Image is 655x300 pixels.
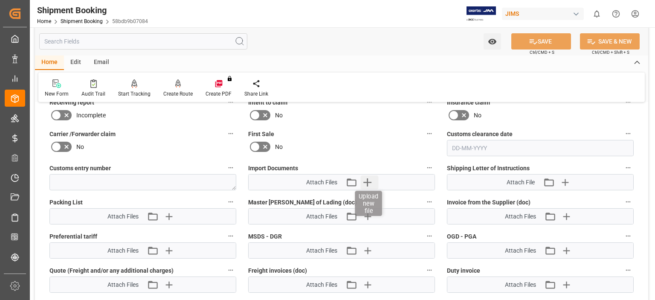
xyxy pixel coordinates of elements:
span: Customs entry number [49,164,111,173]
span: Ctrl/CMD + S [530,49,554,55]
span: OGD - PGA [447,232,476,241]
span: Attach File [507,178,535,187]
button: Upload new file [361,175,379,189]
button: Freight invoices (doc) [424,265,435,276]
div: Create Route [163,90,193,98]
button: Master [PERSON_NAME] of Lading (doc) [424,196,435,207]
span: MSDS - DGR [248,232,282,241]
input: DD-MM-YYYY [447,140,634,156]
button: Receiving report [225,96,236,108]
span: Attach Files [505,280,536,289]
button: Shipping Letter of Instructions [623,162,634,173]
span: Shipping Letter of Instructions [447,164,530,173]
div: Share Link [244,90,268,98]
span: Incomplete [76,111,106,120]
span: No [275,143,283,151]
span: Duty invoice [447,266,480,275]
button: SAVE [511,33,571,50]
div: New Form [45,90,69,98]
span: Attach Files [505,246,536,255]
div: Audit Trail [81,90,105,98]
div: Email [87,55,116,70]
span: Ctrl/CMD + Shift + S [592,49,629,55]
div: JIMS [502,8,584,20]
span: Master [PERSON_NAME] of Lading (doc) [248,198,357,207]
button: show 0 new notifications [587,4,606,23]
div: Edit [64,55,87,70]
span: Invoice from the Supplier (doc) [447,198,530,207]
img: Exertis%20JAM%20-%20Email%20Logo.jpg_1722504956.jpg [467,6,496,21]
button: Import Documents [424,162,435,173]
a: Shipment Booking [61,18,103,24]
span: Carrier /Forwarder claim [49,130,116,139]
span: Insurance claim [447,98,490,107]
button: JIMS [502,6,587,22]
button: MSDS - DGR [424,230,435,242]
span: Attach Files [107,212,139,221]
div: Home [35,55,64,70]
button: Intent to claim [424,96,435,108]
button: Packing List [225,196,236,207]
span: No [474,111,481,120]
button: Carrier /Forwarder claim [225,128,236,139]
button: Help Center [606,4,626,23]
span: Freight invoices (doc) [248,266,307,275]
button: OGD - PGA [623,230,634,242]
button: Quote (Freight and/or any additional charges) [225,265,236,276]
span: Attach Files [306,246,337,255]
span: Customs clearance date [447,130,513,139]
div: Shipment Booking [37,4,148,17]
button: Preferential tariff [225,230,236,242]
span: No [76,143,84,151]
span: Attach Files [107,280,139,289]
input: Search Fields [39,33,247,50]
span: Intent to claim [248,98,287,107]
div: Upload new file [355,191,382,216]
span: Receiving report [49,98,94,107]
div: Start Tracking [118,90,151,98]
button: SAVE & NEW [580,33,640,50]
span: Quote (Freight and/or any additional charges) [49,266,174,275]
button: Customs clearance date [623,128,634,139]
button: First Sale [424,128,435,139]
span: Preferential tariff [49,232,97,241]
span: Attach Files [107,246,139,255]
button: Insurance claim [623,96,634,108]
button: Invoice from the Supplier (doc) [623,196,634,207]
button: Duty invoice [623,265,634,276]
a: Home [37,18,51,24]
span: Attach Files [306,280,337,289]
button: open menu [484,33,501,50]
span: Attach Files [306,212,337,221]
span: Attach Files [505,212,536,221]
span: Attach Files [306,178,337,187]
span: Packing List [49,198,83,207]
button: Customs entry number [225,162,236,173]
span: No [275,111,283,120]
span: Import Documents [248,164,298,173]
span: First Sale [248,130,274,139]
